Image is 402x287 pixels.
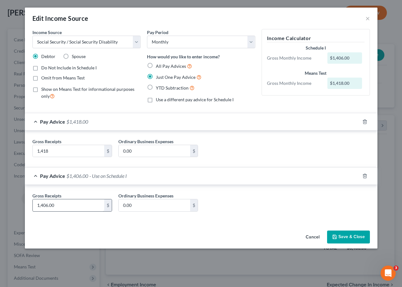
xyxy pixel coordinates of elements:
span: Debtor [41,54,55,59]
label: Ordinary Business Expenses [118,138,173,145]
span: Show on Means Test for informational purposes only [41,86,134,99]
span: Income Source [32,30,62,35]
div: $1,406.00 [327,52,362,64]
div: $ [190,199,198,211]
span: Spouse [72,54,86,59]
span: YTD Subtraction [156,85,189,91]
span: - Use on Schedule I [89,173,127,179]
span: All Pay Advices [156,63,186,69]
label: Pay Period [147,29,168,36]
span: 3 [394,266,399,271]
div: Schedule I [267,45,365,51]
span: Use a different pay advice for Schedule I [156,97,234,102]
span: Just One Pay Advice [156,74,195,80]
label: Ordinary Business Expenses [118,192,173,199]
input: 0.00 [119,199,190,211]
div: Edit Income Source [32,14,88,23]
span: Pay Advice [40,173,65,179]
label: Gross Receipts [32,138,61,145]
div: Means Test [267,70,365,76]
span: $1,418.00 [66,119,88,125]
input: 0.00 [119,145,190,157]
div: Gross Monthly Income [264,80,325,86]
iframe: Intercom live chat [381,266,396,281]
div: Gross Monthly Income [264,55,325,61]
span: Omit from Means Test [41,75,85,80]
span: $1,406.00 [66,173,88,179]
span: Do Not Include in Schedule I [41,65,97,70]
h5: Income Calculator [267,34,365,42]
input: 0.00 [33,199,104,211]
span: Pay Advice [40,119,65,125]
button: × [365,15,370,22]
div: $1,418.00 [327,78,362,89]
div: $ [104,145,112,157]
div: $ [104,199,112,211]
label: Gross Receipts [32,192,61,199]
button: Save & Close [327,231,370,244]
div: $ [190,145,198,157]
button: Cancel [301,231,325,244]
input: 0.00 [33,145,104,157]
label: How would you like to enter income? [147,53,220,60]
